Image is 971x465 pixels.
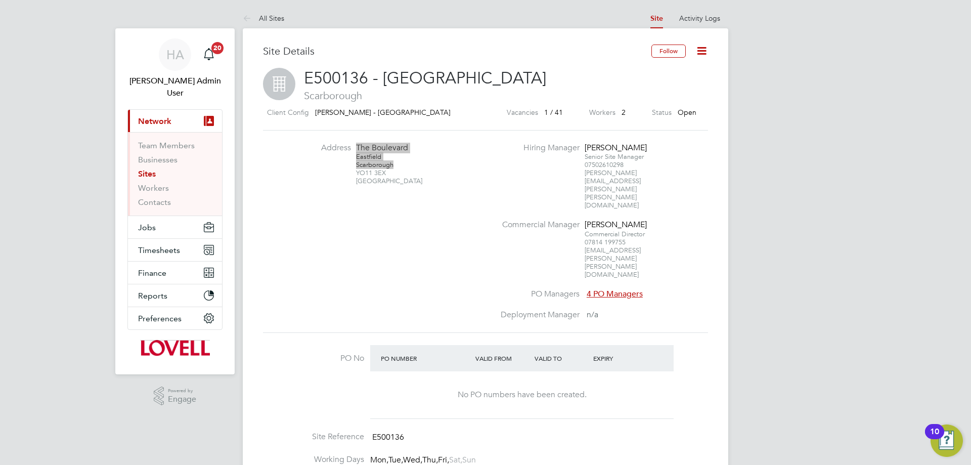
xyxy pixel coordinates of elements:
[263,353,364,364] label: PO No
[587,289,643,299] span: 4 PO Managers
[449,455,462,465] span: Sat,
[438,455,449,465] span: Fri,
[263,45,651,58] h3: Site Details
[495,220,580,230] label: Commercial Manager
[138,197,171,207] a: Contacts
[128,307,222,329] button: Preferences
[532,349,591,367] div: Valid To
[378,349,473,367] div: PO Number
[128,216,222,238] button: Jobs
[652,106,672,119] label: Status
[127,340,223,356] a: Go to home page
[507,106,538,119] label: Vacancies
[304,68,546,88] span: E500136 - [GEOGRAPHIC_DATA]
[263,432,364,442] label: Site Reference
[495,143,580,153] label: Hiring Manager
[495,310,580,320] label: Deployment Manager
[372,433,404,443] span: E500136
[585,143,648,153] div: [PERSON_NAME]
[138,268,166,278] span: Finance
[678,108,696,117] span: Open
[138,245,180,255] span: Timesheets
[585,246,641,279] span: [EMAIL_ADDRESS][PERSON_NAME][PERSON_NAME][DOMAIN_NAME]
[679,14,720,23] a: Activity Logs
[263,89,708,102] span: Scarborough
[591,349,650,367] div: Expiry
[128,110,222,132] button: Network
[931,425,963,457] button: Open Resource Center, 10 new notifications
[585,168,641,209] span: [PERSON_NAME][EMAIL_ADDRESS][PERSON_NAME][PERSON_NAME][DOMAIN_NAME]
[585,152,644,161] span: Senior Site Manager
[127,38,223,99] a: HA[PERSON_NAME] Admin User
[138,291,167,301] span: Reports
[380,390,664,400] div: No PO numbers have been created.
[128,239,222,261] button: Timesheets
[168,395,196,404] span: Engage
[587,310,598,320] span: n/a
[138,141,195,150] a: Team Members
[388,455,403,465] span: Tue,
[495,289,580,300] label: PO Managers
[211,42,224,54] span: 20
[154,387,197,406] a: Powered byEngage
[585,238,626,246] span: 07814 199755
[128,132,222,216] div: Network
[651,45,686,58] button: Follow
[199,38,219,71] a: 20
[403,455,422,465] span: Wed,
[140,340,209,356] img: lovell-logo-retina.png
[243,14,284,23] a: All Sites
[585,160,624,169] span: 07502610298
[356,153,419,185] div: Eastfield Scarborough YO11 3EX [GEOGRAPHIC_DATA]
[115,28,235,374] nav: Main navigation
[128,284,222,307] button: Reports
[138,116,171,126] span: Network
[589,106,615,119] label: Workers
[930,432,939,445] div: 10
[138,183,169,193] a: Workers
[462,455,476,465] span: Sun
[315,108,451,117] span: [PERSON_NAME] - [GEOGRAPHIC_DATA]
[127,75,223,99] span: Hays Admin User
[370,455,388,465] span: Mon,
[473,349,532,367] div: Valid From
[356,143,419,153] div: The Boulevard
[166,48,184,61] span: HA
[585,230,645,238] span: Commercial Director
[585,220,648,230] div: [PERSON_NAME]
[295,143,351,153] label: Address
[267,106,309,119] label: Client Config
[622,108,626,117] span: 2
[138,155,178,164] a: Businesses
[138,169,156,179] a: Sites
[544,108,563,117] span: 1 / 41
[128,262,222,284] button: Finance
[422,455,438,465] span: Thu,
[168,387,196,395] span: Powered by
[650,14,663,23] a: Site
[138,223,156,232] span: Jobs
[138,314,182,323] span: Preferences
[263,454,364,465] label: Working Days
